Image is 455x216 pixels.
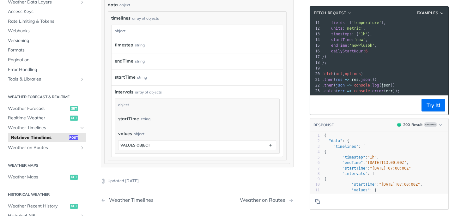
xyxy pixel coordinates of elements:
span: "[DATE]T13:00:00Z" [365,160,406,165]
span: Access Keys [8,9,85,15]
div: 7 [310,166,320,171]
span: "data" [329,139,342,143]
h2: Weather Maps [5,163,86,168]
span: . ( . ( )); [322,89,400,93]
span: "startTime" [343,166,367,171]
span: res [336,77,343,82]
span: 3.31 [388,193,397,198]
span: }) [322,55,327,59]
a: Realtime Weatherget [5,113,86,123]
span: : , [324,160,409,165]
button: 200200-ResultExample [394,122,445,128]
span: then [324,77,333,82]
span: console [354,89,370,93]
nav: Pagination Controls [101,191,294,209]
span: timesteps [331,32,352,36]
span: "[DATE]T07:00:00Z" [370,166,411,171]
div: 11 [310,188,320,193]
div: object [134,131,144,137]
span: : , [324,182,422,187]
div: 20 [310,71,321,77]
div: object [112,25,281,37]
span: "startTime" [352,182,377,187]
span: 'nowPlus6h' [349,43,374,48]
button: Try It! [422,99,445,111]
span: ( , ) [322,72,363,76]
span: get [70,116,78,121]
span: json [336,83,345,87]
a: Weather Forecastget [5,104,86,113]
span: intervals [115,89,133,95]
span: Weather Recent History [8,203,68,209]
div: 200 - Result [403,122,423,128]
span: 'temperature' [352,21,381,25]
span: "1h" [367,155,377,159]
span: : , [322,43,377,48]
span: Pagination [8,57,85,63]
span: dailyStartHour [331,49,363,53]
span: . ( . ( )) [322,83,395,87]
span: Weather on Routes [8,145,78,151]
span: Realtime Weather [8,115,68,121]
div: 6 [310,160,320,165]
a: Formats [5,45,86,55]
a: Webhooks [5,26,86,36]
span: "values" [352,188,370,192]
span: Rate Limiting & Tokens [8,18,85,25]
div: array of objects [132,15,159,21]
div: 16 [310,48,321,54]
a: Next Page: Weather on Routes [240,197,294,203]
div: 8 [310,171,320,177]
button: Show subpages for Weather on Routes [80,145,85,150]
a: Tools & LibrariesShow subpages for Tools & Libraries [5,75,86,84]
div: string [141,114,150,123]
label: timestep [115,40,133,50]
span: get [70,106,78,111]
a: Weather Recent Historyget [5,201,86,211]
span: data [108,2,118,8]
div: 17 [310,54,321,60]
span: => [345,77,349,82]
span: Weather Forecast [8,105,68,112]
a: Error Handling [5,65,86,75]
div: 3 [310,144,320,149]
a: Access Keys [5,7,86,16]
span: : , [324,155,379,159]
div: 21 [310,77,321,82]
span: units [331,26,343,31]
span: Formats [8,47,85,53]
span: options [345,72,361,76]
span: : [324,193,397,198]
div: array of objects [135,89,162,95]
a: Weather TimelinesHide subpages for Weather Timelines [5,123,86,133]
div: Weather on Routes [240,197,288,203]
span: err [386,89,393,93]
a: Rate Limiting & Tokens [5,17,86,26]
div: 10 [310,182,320,187]
h2: Weather Forecast & realtime [5,94,86,100]
a: Previous Page: Weather Timelines [101,197,183,203]
label: endTime [115,57,133,66]
div: object [115,99,278,111]
button: Show subpages for Tools & Libraries [80,77,85,82]
div: 15 [310,43,321,48]
span: values [118,130,132,137]
span: get [70,204,78,209]
div: 23 [310,88,321,94]
span: : [322,49,368,53]
span: "timestep" [343,155,365,159]
span: { [324,133,326,138]
div: 5 [310,155,320,160]
span: res [352,77,359,82]
span: : { [324,139,349,143]
span: Weather Timelines [8,125,78,131]
span: Example [424,122,437,127]
div: object [119,2,130,8]
div: 12 [310,193,320,198]
span: 6 [365,49,367,53]
div: 11 [310,20,321,26]
span: Examples [417,10,439,16]
span: err [338,89,345,93]
span: '1h' [359,32,368,36]
button: Hide subpages for Weather Timelines [80,125,85,130]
